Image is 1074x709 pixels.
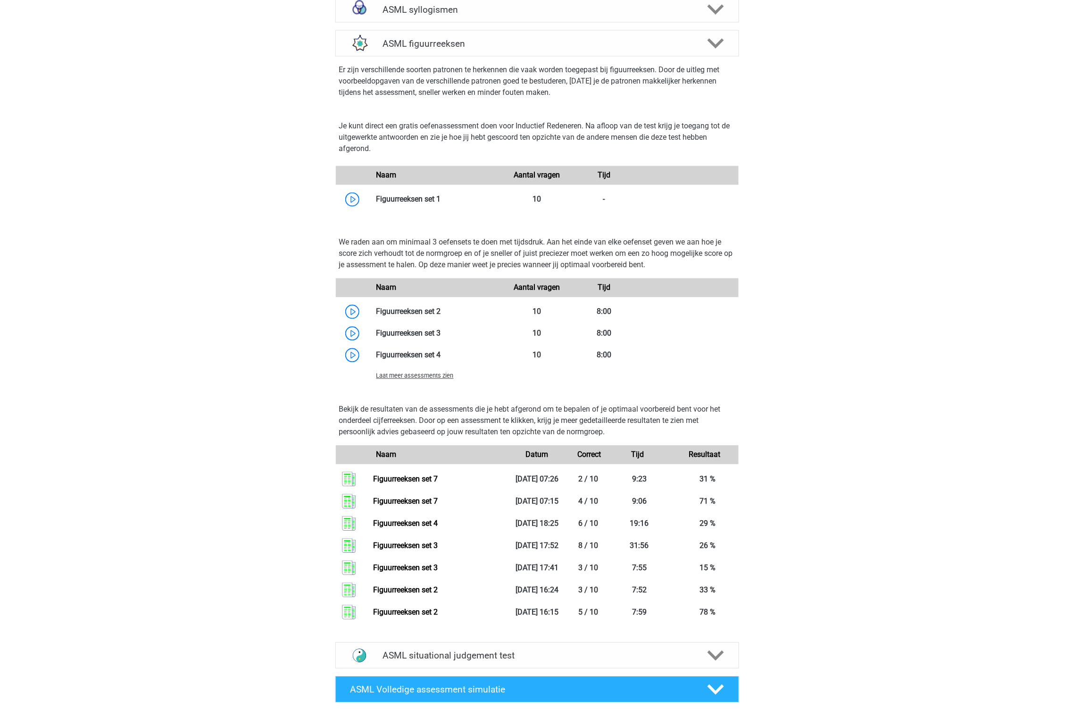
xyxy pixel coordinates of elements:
[571,170,638,181] div: Tijd
[369,170,504,181] div: Naam
[373,586,438,595] a: Figuurreeksen set 2
[373,564,438,573] a: Figuurreeksen set 3
[503,282,570,294] div: Aantal vragen
[350,684,692,695] h4: ASML Volledige assessment simulatie
[339,237,735,271] p: We raden aan om minimaal 3 oefensets te doen met tijdsdruk. Aan het einde van elke oefenset geven...
[332,30,743,57] a: figuurreeksen ASML figuurreeksen
[369,350,504,361] div: Figuurreeksen set 4
[369,306,504,318] div: Figuurreeksen set 2
[373,541,438,550] a: Figuurreeksen set 3
[373,519,438,528] a: Figuurreeksen set 4
[383,38,691,49] h4: ASML figuurreeksen
[383,4,691,15] h4: ASML syllogismen
[604,449,671,461] div: Tijd
[369,282,504,294] div: Naam
[503,170,570,181] div: Aantal vragen
[369,449,504,461] div: Naam
[383,650,691,661] h4: ASML situational judgement test
[503,449,570,461] div: Datum
[571,282,638,294] div: Tijd
[671,449,738,461] div: Resultaat
[373,497,438,506] a: Figuurreeksen set 7
[571,449,604,461] div: Correct
[376,372,454,380] span: Laat meer assessments zien
[332,676,743,703] a: ASML Volledige assessment simulatie
[347,31,372,56] img: figuurreeksen
[339,121,735,155] p: Je kunt direct een gratis oefenassessment doen voor Inductief Redeneren. Na afloop van de test kr...
[347,643,372,668] img: situational judgement test
[369,194,504,205] div: Figuurreeksen set 1
[339,404,735,438] p: Bekijk de resultaten van de assessments die je hebt afgerond om te bepalen of je optimaal voorber...
[373,475,438,484] a: Figuurreeksen set 7
[332,642,743,669] a: situational judgement test ASML situational judgement test
[373,608,438,617] a: Figuurreeksen set 2
[369,328,504,339] div: Figuurreeksen set 3
[339,64,735,98] p: Er zijn verschillende soorten patronen te herkennen die vaak worden toegepast bij figuurreeksen. ...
